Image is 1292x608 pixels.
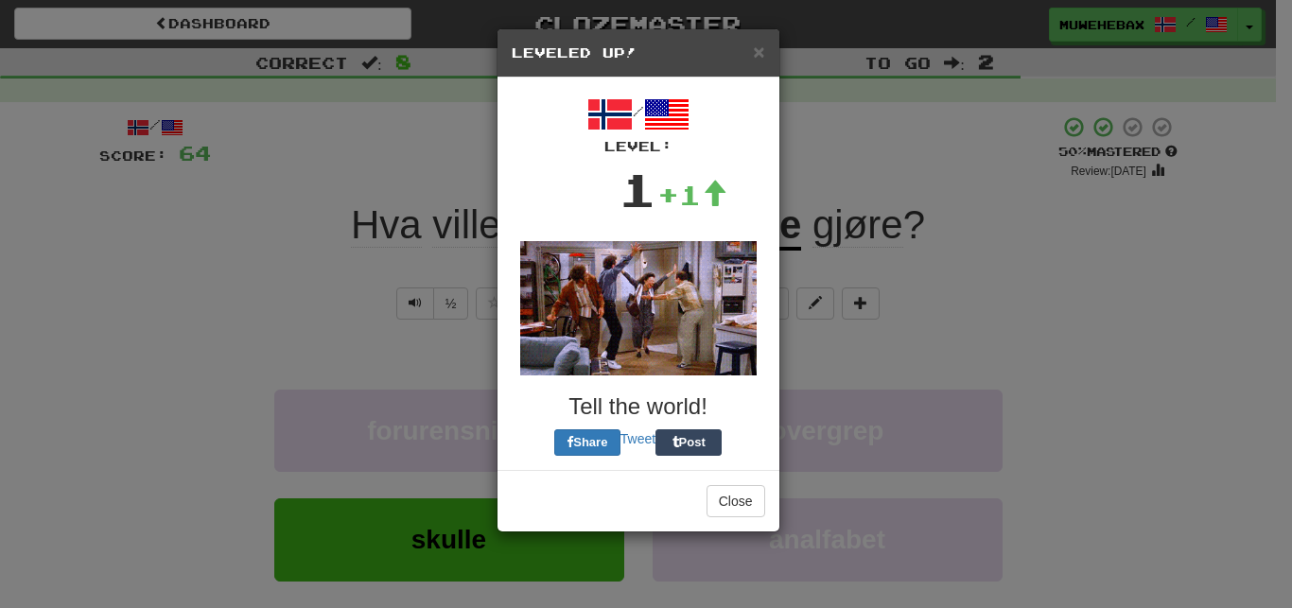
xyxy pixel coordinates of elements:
[520,241,757,375] img: seinfeld-ebe603044fff2fd1d3e1949e7ad7a701fffed037ac3cad15aebc0dce0abf9909.gif
[619,156,657,222] div: 1
[512,394,765,419] h3: Tell the world!
[657,176,727,214] div: +1
[753,42,764,61] button: Close
[512,137,765,156] div: Level:
[655,429,722,456] button: Post
[707,485,765,517] button: Close
[620,431,655,446] a: Tweet
[512,43,765,62] h5: Leveled Up!
[512,92,765,156] div: /
[554,429,620,456] button: Share
[753,41,764,62] span: ×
